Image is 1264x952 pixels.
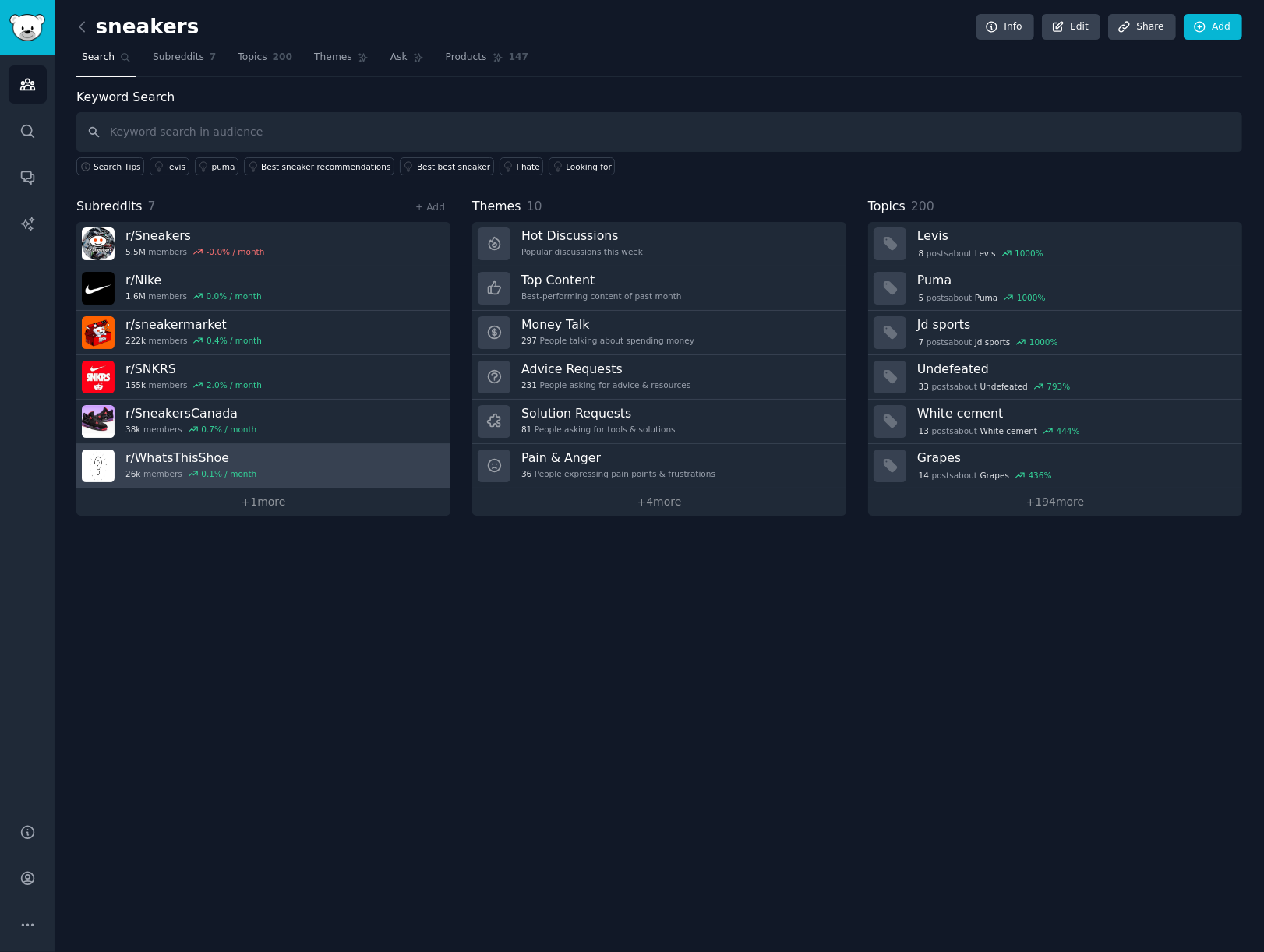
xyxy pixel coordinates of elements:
span: Themes [472,197,521,217]
span: 222k [125,335,146,346]
a: Info [976,14,1034,41]
span: Subreddits [153,51,204,65]
span: Levis [975,248,996,259]
span: 81 [521,424,531,435]
span: 155k [125,379,146,390]
a: Search [76,45,136,77]
span: 10 [527,199,542,213]
a: +194more [868,488,1242,516]
span: Topics [238,51,267,65]
a: Pain & Anger36People expressing pain points & frustrations [472,444,846,488]
img: Nike [82,272,115,305]
span: 26k [125,468,140,479]
span: 7 [210,51,217,65]
h3: Advice Requests [521,361,690,377]
img: Sneakers [82,227,115,260]
a: r/Sneakers5.5Mmembers-0.0% / month [76,222,450,266]
span: 1.6M [125,291,146,301]
a: r/SNKRS155kmembers2.0% / month [76,355,450,400]
img: SNKRS [82,361,115,393]
a: Puma5postsaboutPuma1000% [868,266,1242,311]
span: 8 [919,248,924,259]
span: Search [82,51,115,65]
h3: Puma [917,272,1231,288]
span: 5.5M [125,246,146,257]
div: 0.7 % / month [201,424,256,435]
span: 5 [919,292,924,303]
span: Themes [314,51,352,65]
span: White cement [980,425,1038,436]
h3: Solution Requests [521,405,676,421]
span: 297 [521,335,537,346]
div: 436 % [1029,470,1052,481]
a: Hot DiscussionsPopular discussions this week [472,222,846,266]
div: 1000 % [1017,292,1046,303]
button: Search Tips [76,157,144,175]
div: 1000 % [1029,337,1058,347]
div: Best best sneaker [417,161,490,172]
div: Best-performing content of past month [521,291,682,301]
a: Levis8postsaboutLevis1000% [868,222,1242,266]
div: Looking for [566,161,612,172]
span: Undefeated [980,381,1028,392]
div: 0.1 % / month [201,468,256,479]
h3: r/ SneakersCanada [125,405,256,421]
a: Undefeated33postsaboutUndefeated793% [868,355,1242,400]
h3: Undefeated [917,361,1231,377]
div: 2.0 % / month [207,379,262,390]
span: Ask [390,51,408,65]
div: post s about [917,291,1047,305]
a: Themes [309,45,374,77]
span: Subreddits [76,197,143,217]
div: post s about [917,335,1059,349]
div: members [125,335,262,346]
span: 7 [919,337,924,347]
div: post s about [917,246,1045,260]
label: Keyword Search [76,90,175,104]
div: -0.0 % / month [207,246,265,257]
h2: sneakers [76,15,199,40]
a: Grapes14postsaboutGrapes436% [868,444,1242,488]
a: Looking for [549,157,615,175]
input: Keyword search in audience [76,112,1242,152]
div: 793 % [1047,381,1070,392]
span: Topics [868,197,906,217]
div: members [125,379,262,390]
h3: Money Talk [521,316,694,333]
h3: r/ Sneakers [125,227,264,244]
a: r/sneakermarket222kmembers0.4% / month [76,311,450,355]
a: I hate [500,157,544,175]
div: post s about [917,424,1081,438]
a: Ask [385,45,429,77]
div: 1000 % [1015,248,1043,259]
h3: Top Content [521,272,682,288]
div: levis [167,161,185,172]
img: SneakersCanada [82,405,115,438]
a: puma [195,157,238,175]
h3: r/ SNKRS [125,361,262,377]
a: Jd sports7postsaboutJd sports1000% [868,311,1242,355]
a: Advice Requests231People asking for advice & resources [472,355,846,400]
a: Best sneaker recommendations [244,157,394,175]
span: 147 [509,51,529,65]
a: r/Nike1.6Mmembers0.0% / month [76,266,450,311]
div: I hate [517,161,540,172]
h3: r/ WhatsThisShoe [125,450,256,466]
h3: Hot Discussions [521,227,643,244]
div: members [125,246,264,257]
a: Best best sneaker [400,157,494,175]
div: 0.0 % / month [207,291,262,301]
a: + Add [415,202,445,213]
div: post s about [917,379,1072,393]
div: 444 % [1057,425,1080,436]
a: r/SneakersCanada38kmembers0.7% / month [76,400,450,444]
a: Solution Requests81People asking for tools & solutions [472,400,846,444]
a: r/WhatsThisShoe26kmembers0.1% / month [76,444,450,488]
div: members [125,468,256,479]
span: Puma [975,292,997,303]
span: 13 [919,425,929,436]
div: People talking about spending money [521,335,694,346]
a: Subreddits7 [147,45,221,77]
a: Share [1108,14,1175,41]
h3: Levis [917,227,1231,244]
